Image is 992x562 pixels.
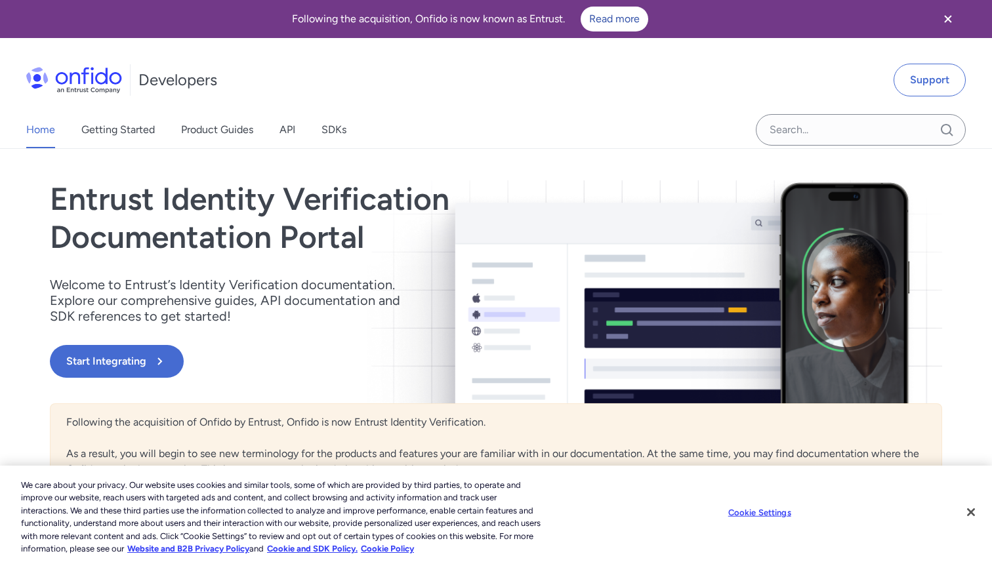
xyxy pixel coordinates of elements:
[924,3,972,35] button: Close banner
[321,111,346,148] a: SDKs
[718,500,800,526] button: Cookie Settings
[127,544,249,553] a: More information about our cookie policy., opens in a new tab
[756,114,966,146] input: Onfido search input field
[50,345,674,378] a: Start Integrating
[894,64,966,96] a: Support
[81,111,155,148] a: Getting Started
[50,180,674,256] h1: Entrust Identity Verification Documentation Portal
[581,7,648,31] a: Read more
[181,111,253,148] a: Product Guides
[361,544,414,553] a: Cookie Policy
[50,277,417,324] p: Welcome to Entrust’s Identity Verification documentation. Explore our comprehensive guides, API d...
[50,403,942,520] div: Following the acquisition of Onfido by Entrust, Onfido is now Entrust Identity Verification. As a...
[50,345,184,378] button: Start Integrating
[279,111,295,148] a: API
[940,11,956,27] svg: Close banner
[21,479,546,555] div: We care about your privacy. Our website uses cookies and similar tools, some of which are provide...
[957,498,985,527] button: Close
[26,67,122,93] img: Onfido Logo
[138,70,217,90] h1: Developers
[16,7,924,31] div: Following the acquisition, Onfido is now known as Entrust.
[267,544,358,553] a: Cookie and SDK Policy.
[26,111,55,148] a: Home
